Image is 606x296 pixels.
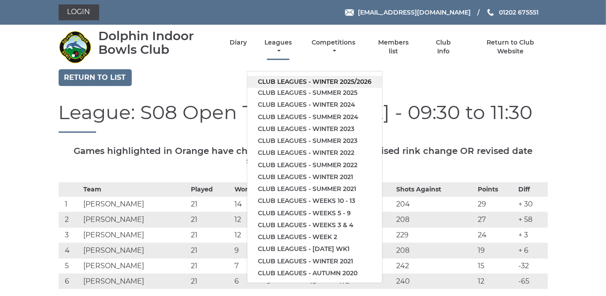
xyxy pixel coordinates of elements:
div: Dolphin Indoor Bowls Club [98,29,214,56]
td: [PERSON_NAME] [81,212,189,228]
td: 21 [189,243,232,259]
td: [PERSON_NAME] [81,274,189,289]
td: 29 [476,197,516,212]
td: + 30 [517,197,548,212]
a: Members list [373,38,413,56]
a: Club leagues - Autumn 2020 [247,267,382,279]
td: [PERSON_NAME] [81,259,189,274]
a: Club leagues - Weeks 10 - 13 [247,195,382,207]
td: 6 [232,274,264,289]
a: Club leagues - Summer 2025 [247,87,382,99]
a: Club leagues - Winter 2021 [247,171,382,183]
td: [PERSON_NAME] [81,197,189,212]
a: Club leagues - Summer 2023 [247,135,382,147]
td: 5 [59,259,81,274]
th: Team [81,183,189,197]
td: 204 [394,197,476,212]
td: 21 [189,274,232,289]
a: Club leagues - Winter 2022 [247,147,382,159]
td: -65 [517,274,548,289]
a: Club leagues - Summer 2022 [247,159,382,171]
td: 9 [232,243,264,259]
span: [EMAIL_ADDRESS][DOMAIN_NAME] [358,8,471,16]
ul: Leagues [247,71,383,283]
td: 4 [59,243,81,259]
span: 01202 675551 [499,8,539,16]
td: 208 [394,243,476,259]
td: [PERSON_NAME] [81,243,189,259]
a: Club leagues - Weeks 3 & 4 [247,219,382,231]
td: 21 [189,259,232,274]
a: Club leagues - Winter 2025/2026 [247,76,382,88]
img: Dolphin Indoor Bowls Club [59,30,92,64]
a: Club leagues - Weeks 5 - 9 [247,207,382,219]
td: 208 [394,212,476,228]
td: 21 [189,197,232,212]
th: Points [476,183,516,197]
a: Club leagues - Summer 2021 [247,183,382,195]
th: Shots Against [394,183,476,197]
td: + 6 [517,243,548,259]
a: Competitions [310,38,358,56]
td: 242 [394,259,476,274]
td: 27 [476,212,516,228]
img: Phone us [487,9,494,16]
a: Return to Club Website [473,38,547,56]
a: Club Info [429,38,458,56]
td: 24 [476,228,516,243]
a: Phone us 01202 675551 [486,7,539,17]
td: 15 [476,259,516,274]
td: 1 [59,197,81,212]
td: 12 [476,274,516,289]
a: Club leagues - Week 2 [247,231,382,243]
td: 14 [232,197,264,212]
td: 12 [232,228,264,243]
td: 21 [189,212,232,228]
a: Club leagues - Winter 2023 [247,123,382,135]
td: [PERSON_NAME] [81,228,189,243]
a: Leagues [262,38,294,56]
a: Club leagues - Winter 2021 [247,255,382,267]
h5: Games highlighted in Orange have changed. Please check for a revised rink change OR revised date ... [59,146,548,165]
td: 6 [59,274,81,289]
th: Played [189,183,232,197]
td: 240 [394,274,476,289]
h1: League: S08 Open Triples - [DATE] - 09:30 to 11:30 [59,101,548,133]
td: 21 [189,228,232,243]
img: Email [345,9,354,16]
a: Club leagues - Winter 2024 [247,99,382,111]
a: Email [EMAIL_ADDRESS][DOMAIN_NAME] [345,7,471,17]
td: 12 [232,212,264,228]
a: Club leagues - [DATE] wk1 [247,243,382,255]
td: 19 [476,243,516,259]
td: + 58 [517,212,548,228]
th: Won [232,183,264,197]
a: Club leagues - Summer 2024 [247,111,382,123]
td: 2 [59,212,81,228]
a: Return to list [59,69,132,86]
th: Diff [517,183,548,197]
a: Diary [230,38,247,47]
td: 229 [394,228,476,243]
a: Login [59,4,99,20]
td: + 3 [517,228,548,243]
td: 3 [59,228,81,243]
td: 7 [232,259,264,274]
td: -32 [517,259,548,274]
